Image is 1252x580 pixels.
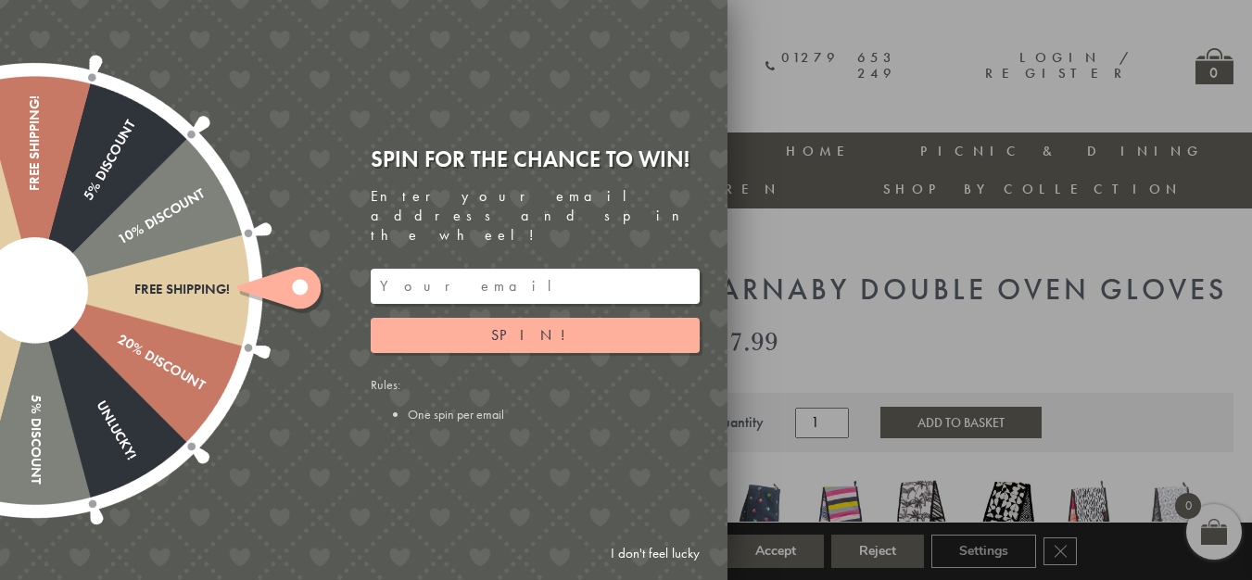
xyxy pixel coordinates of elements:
[35,282,230,297] div: Free shipping!
[371,145,700,173] div: Spin for the chance to win!
[491,325,579,345] span: Spin!
[27,290,43,485] div: 5% Discount
[27,95,43,290] div: Free shipping!
[31,186,207,297] div: 10% Discount
[408,406,700,422] li: One spin per email
[28,118,139,294] div: 5% Discount
[371,269,700,304] input: Your email
[28,286,139,462] div: Unlucky!
[371,376,700,422] div: Rules:
[371,187,700,245] div: Enter your email address and spin the wheel!
[31,284,207,395] div: 20% Discount
[371,318,700,353] button: Spin!
[601,536,709,571] a: I don't feel lucky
